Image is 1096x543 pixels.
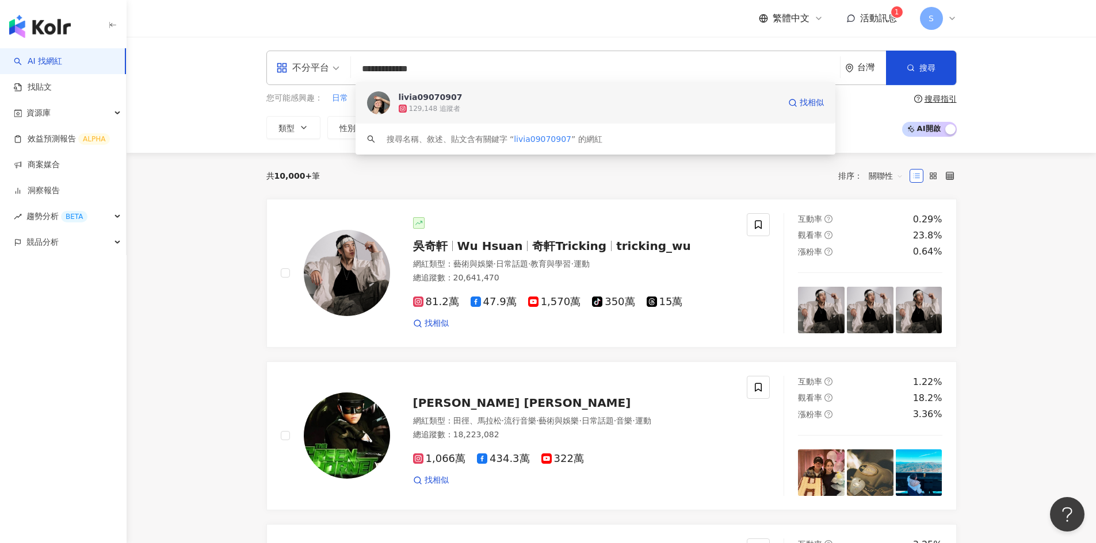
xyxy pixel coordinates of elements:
span: 1,570萬 [528,296,581,308]
button: 類型 [266,116,320,139]
span: 322萬 [541,453,584,465]
span: 競品分析 [26,229,59,255]
span: 1,066萬 [413,453,466,465]
img: KOL Avatar [304,392,390,479]
span: 1 [895,8,899,16]
img: KOL Avatar [304,230,390,316]
a: KOL Avatar[PERSON_NAME] [PERSON_NAME]網紅類型：田徑、馬拉松·流行音樂·藝術與娛樂·日常話題·音樂·運動總追蹤數：18,223,0821,066萬434.3萬... [266,361,957,510]
span: 觀看率 [798,230,822,240]
span: 日常話題 [496,259,528,268]
span: question-circle [824,378,832,386]
span: 繁體中文 [773,12,809,25]
span: Wu Hsuan [457,239,523,253]
a: 找相似 [413,318,449,329]
a: searchAI 找網紅 [14,56,62,67]
img: post-image [798,449,845,496]
div: 不分平台 [276,59,329,77]
span: 350萬 [592,296,635,308]
div: livia09070907 [399,91,463,103]
span: question-circle [824,394,832,402]
span: search [367,135,375,143]
sup: 1 [891,6,903,18]
span: 找相似 [425,318,449,329]
span: appstore [276,62,288,74]
img: post-image [896,287,942,333]
span: 434.3萬 [477,453,530,465]
img: post-image [847,449,893,496]
a: 洞察報告 [14,185,60,197]
span: 奇軒Tricking [532,239,606,253]
span: 81.2萬 [413,296,459,308]
span: 性別 [339,124,356,133]
span: 搜尋 [919,63,935,72]
div: 1.22% [913,376,942,388]
span: rise [14,213,22,221]
div: 總追蹤數 ： 18,223,082 [413,429,734,441]
span: · [494,259,496,268]
span: 漲粉率 [798,410,822,419]
a: KOL Avatar吳奇軒Wu Hsuan奇軒Trickingtricking_wu網紅類型：藝術與娛樂·日常話題·教育與學習·運動總追蹤數：20,641,47081.2萬47.9萬1,570萬... [266,199,957,348]
span: 藝術與娛樂 [453,259,494,268]
img: post-image [896,449,942,496]
span: 田徑、馬拉松 [453,416,502,425]
span: 趨勢分析 [26,203,87,229]
div: 台灣 [857,63,886,72]
img: KOL Avatar [367,91,390,114]
span: 日常話題 [582,416,614,425]
span: 吳奇軒 [413,239,448,253]
img: logo [9,15,71,38]
div: 0.64% [913,245,942,258]
span: 資源庫 [26,100,51,126]
span: 觀看率 [798,393,822,402]
span: environment [845,64,854,72]
span: [PERSON_NAME] [PERSON_NAME] [413,396,631,410]
span: 互動率 [798,214,822,224]
span: · [536,416,539,425]
span: 關聯性 [869,167,903,185]
span: question-circle [824,410,832,418]
span: · [528,259,530,268]
span: 找相似 [425,475,449,486]
div: 0.29% [913,213,942,226]
div: 3.36% [913,408,942,421]
span: 互動率 [798,377,822,386]
div: 搜尋指引 [925,94,957,103]
button: 性別 [327,116,381,139]
iframe: Help Scout Beacon - Open [1050,497,1084,532]
span: question-circle [824,231,832,239]
span: question-circle [914,95,922,103]
span: 流行音樂 [504,416,536,425]
div: 網紅類型 ： [413,259,734,270]
a: 效益預測報告ALPHA [14,133,110,145]
img: post-image [847,287,893,333]
button: 搜尋 [886,51,956,85]
div: BETA [61,211,87,222]
span: 找相似 [800,97,824,109]
span: 類型 [278,124,295,133]
span: 15萬 [647,296,683,308]
div: 網紅類型 ： [413,415,734,427]
span: 運動 [635,416,651,425]
span: 47.9萬 [471,296,517,308]
div: 排序： [838,167,910,185]
span: 教育與學習 [530,259,571,268]
div: 129,148 追蹤者 [409,104,460,114]
span: · [571,259,573,268]
span: question-circle [824,248,832,256]
a: 找相似 [413,475,449,486]
span: 活動訊息 [860,13,897,24]
span: · [614,416,616,425]
span: 日常 [332,93,348,104]
img: post-image [798,287,845,333]
a: 找貼文 [14,82,52,93]
span: 漲粉率 [798,247,822,256]
div: 總追蹤數 ： 20,641,470 [413,272,734,284]
div: 23.8% [913,229,942,242]
span: livia09070907 [514,134,571,144]
span: 運動 [574,259,590,268]
div: 18.2% [913,392,942,405]
span: 10,000+ [274,171,312,180]
span: 音樂 [616,416,632,425]
a: 商案媒合 [14,159,60,171]
span: S [929,12,934,25]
